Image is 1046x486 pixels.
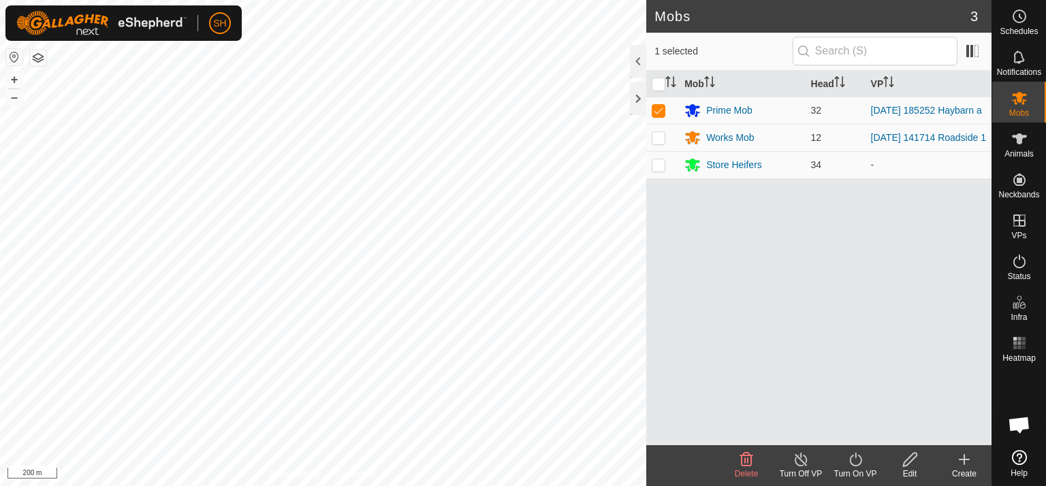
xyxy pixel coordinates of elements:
[1007,272,1030,280] span: Status
[871,132,986,143] a: [DATE] 141714 Roadside 1
[937,468,992,480] div: Create
[679,71,805,97] th: Mob
[811,105,822,116] span: 32
[336,468,377,481] a: Contact Us
[997,68,1041,76] span: Notifications
[6,49,22,65] button: Reset Map
[1000,27,1038,35] span: Schedules
[883,468,937,480] div: Edit
[866,71,992,97] th: VP
[1009,109,1029,117] span: Mobs
[704,78,715,89] p-sorticon: Activate to sort
[793,37,957,65] input: Search (S)
[834,78,845,89] p-sorticon: Activate to sort
[828,468,883,480] div: Turn On VP
[883,78,894,89] p-sorticon: Activate to sort
[866,151,992,178] td: -
[16,11,187,35] img: Gallagher Logo
[811,159,822,170] span: 34
[6,89,22,106] button: –
[1011,313,1027,321] span: Infra
[654,8,970,25] h2: Mobs
[1004,150,1034,158] span: Animals
[806,71,866,97] th: Head
[871,105,982,116] a: [DATE] 185252 Haybarn a
[706,131,755,145] div: Works Mob
[6,71,22,88] button: +
[999,404,1040,445] div: Open chat
[706,158,762,172] div: Store Heifers
[213,16,226,31] span: SH
[270,468,321,481] a: Privacy Policy
[811,132,822,143] span: 12
[970,6,978,27] span: 3
[992,444,1046,483] a: Help
[654,44,792,59] span: 1 selected
[998,191,1039,199] span: Neckbands
[30,50,46,66] button: Map Layers
[665,78,676,89] p-sorticon: Activate to sort
[1011,469,1028,477] span: Help
[1011,231,1026,240] span: VPs
[735,469,759,479] span: Delete
[706,103,752,118] div: Prime Mob
[1002,354,1036,362] span: Heatmap
[774,468,828,480] div: Turn Off VP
